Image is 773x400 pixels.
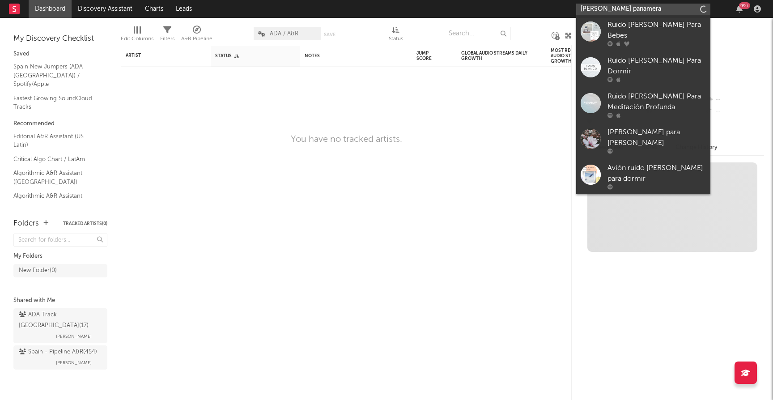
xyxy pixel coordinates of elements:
div: Notes [305,53,394,59]
div: -- [705,94,764,106]
div: ADA Track [GEOGRAPHIC_DATA] ( 17 ) [19,310,100,331]
input: Search for folders... [13,234,107,247]
a: Ruido [PERSON_NAME] Para Meditación Profunda [576,87,710,123]
div: Most Recent Track Global Audio Streams Daily Growth [551,48,618,64]
a: Spain - Pipeline A&R(454)[PERSON_NAME] [13,345,107,370]
button: Tracked Artists(0) [63,221,107,226]
div: Status [389,34,403,44]
a: Critical Algo Chart / LatAm [13,154,98,164]
div: Recommended [13,119,107,129]
div: Shared with Me [13,295,107,306]
div: My Discovery Checklist [13,34,107,44]
div: [PERSON_NAME] para [PERSON_NAME] [607,127,706,149]
a: Editorial A&R Assistant (US Latin) [13,132,98,150]
button: 99+ [736,5,743,13]
a: ADA Track [GEOGRAPHIC_DATA](17)[PERSON_NAME] [13,308,107,343]
a: Algorithmic A&R Assistant ([GEOGRAPHIC_DATA]) [13,168,98,187]
a: [PERSON_NAME] para [PERSON_NAME] [576,123,710,158]
div: Folders [13,218,39,229]
div: You have no tracked artists. [291,134,402,145]
a: Avión ruido [PERSON_NAME] para dormir [576,158,710,194]
div: Filters [160,22,174,48]
span: [PERSON_NAME] [56,357,92,368]
a: Spain New Jumpers (ADA [GEOGRAPHIC_DATA]) / Spotify/Apple [13,62,98,89]
span: ADA / A&R [270,31,298,37]
span: [PERSON_NAME] [56,331,92,342]
input: Search... [444,27,511,40]
a: Algorithmic A&R Assistant ([GEOGRAPHIC_DATA]) [13,191,98,209]
input: Search for artists [576,4,710,15]
div: -- [705,106,764,117]
div: New Folder ( 0 ) [19,265,57,276]
div: Ruido [PERSON_NAME] Para Meditación Profunda [607,91,706,113]
div: Avión ruido [PERSON_NAME] para dormir [607,163,706,184]
button: Save [324,32,336,37]
div: Edit Columns [121,22,153,48]
a: New Folder(0) [13,264,107,277]
div: 99 + [739,2,750,9]
div: A&R Pipeline [181,34,212,44]
div: Ruido [PERSON_NAME] Para Bebes [607,20,706,41]
div: Filters [160,34,174,44]
div: Edit Columns [121,34,153,44]
div: Status [389,22,403,48]
div: Ruído [PERSON_NAME] Para Dormir [607,55,706,77]
a: Fastest Growing SoundCloud Tracks [13,94,98,112]
div: Jump Score [416,51,439,61]
div: Spain - Pipeline A&R ( 454 ) [19,347,97,357]
div: Artist [126,53,193,58]
a: Ruído [PERSON_NAME] Para Dormir [576,51,710,87]
div: My Folders [13,251,107,262]
div: A&R Pipeline [181,22,212,48]
div: Saved [13,49,107,60]
a: Ruido [PERSON_NAME] Para Bebes [576,15,710,51]
div: Global Audio Streams Daily Growth [461,51,528,61]
div: Status [215,53,273,59]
